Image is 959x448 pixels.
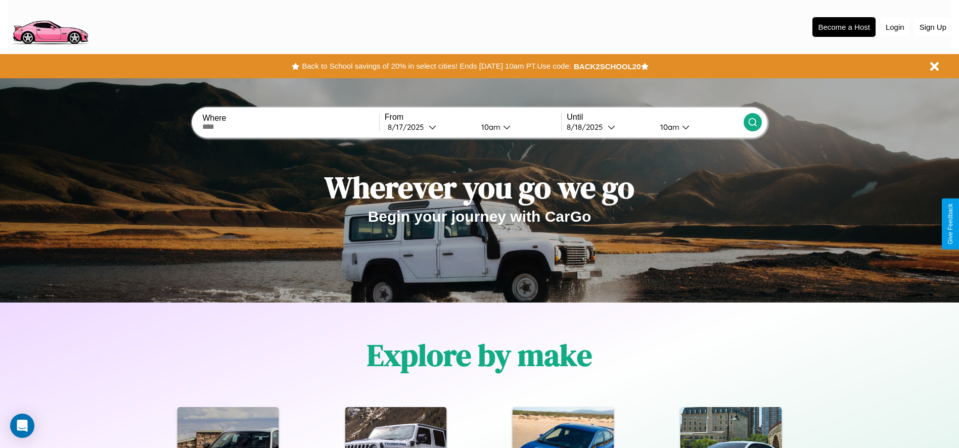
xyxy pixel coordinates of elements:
[812,17,876,37] button: Become a Host
[299,59,573,73] button: Back to School savings of 20% in select cities! Ends [DATE] 10am PT.Use code:
[881,18,909,36] button: Login
[947,204,954,244] div: Give Feedback
[367,334,592,376] h1: Explore by make
[574,62,641,71] b: BACK2SCHOOL20
[10,414,34,438] div: Open Intercom Messenger
[567,113,743,122] label: Until
[476,122,503,132] div: 10am
[567,122,608,132] div: 8 / 18 / 2025
[388,122,429,132] div: 8 / 17 / 2025
[202,114,379,123] label: Where
[473,122,562,132] button: 10am
[655,122,682,132] div: 10am
[652,122,744,132] button: 10am
[8,5,93,47] img: logo
[385,113,561,122] label: From
[385,122,473,132] button: 8/17/2025
[915,18,951,36] button: Sign Up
